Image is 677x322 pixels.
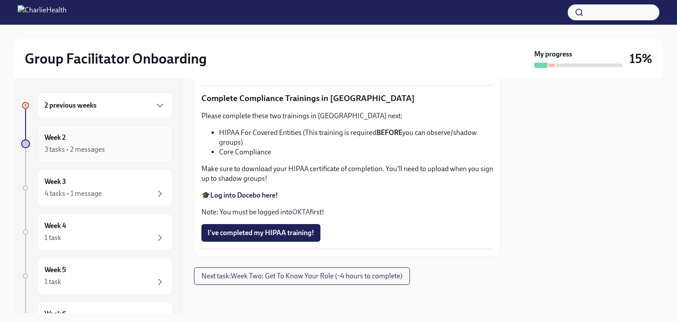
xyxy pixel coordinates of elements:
strong: My progress [534,49,572,59]
div: 2 previous weeks [37,93,173,118]
button: Next task:Week Two: Get To Know Your Role (~4 hours to complete) [194,267,410,285]
p: Please complete these two trainings in [GEOGRAPHIC_DATA] next: [201,111,493,121]
a: Log into Docebo here! [210,191,278,199]
button: I've completed my HIPAA training! [201,224,320,242]
h6: Week 5 [45,265,66,275]
h6: Week 4 [45,221,66,231]
p: Make sure to download your HIPAA certificate of completion. You'll need to upload when you sign u... [201,164,493,183]
li: Core Compliance [219,147,493,157]
li: HIPAA For Covered Entities (This training is required you can observe/shadow groups) [219,128,493,147]
a: OKTA [292,208,310,216]
h6: 2 previous weeks [45,101,97,110]
a: Week 23 tasks • 2 messages [21,125,173,162]
h2: Group Facilitator Onboarding [25,50,207,67]
div: 4 tasks • 1 message [45,189,102,198]
p: 🎓 [201,191,493,200]
a: Week 41 task [21,213,173,251]
p: Complete Compliance Trainings in [GEOGRAPHIC_DATA] [201,93,493,104]
span: Next task : Week Two: Get To Know Your Role (~4 hours to complete) [201,272,402,281]
div: 1 task [45,233,61,243]
h6: Week 3 [45,177,66,187]
span: I've completed my HIPAA training! [208,228,314,237]
h6: Week 6 [45,309,66,319]
h6: Week 2 [45,133,66,142]
strong: BEFORE [376,128,402,137]
p: Note: You must be logged into first! [201,207,493,217]
div: 3 tasks • 2 messages [45,145,105,154]
div: 1 task [45,277,61,287]
a: Week 51 task [21,258,173,295]
a: Week 34 tasks • 1 message [21,169,173,206]
img: CharlieHealth [18,5,67,19]
h3: 15% [629,51,652,67]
